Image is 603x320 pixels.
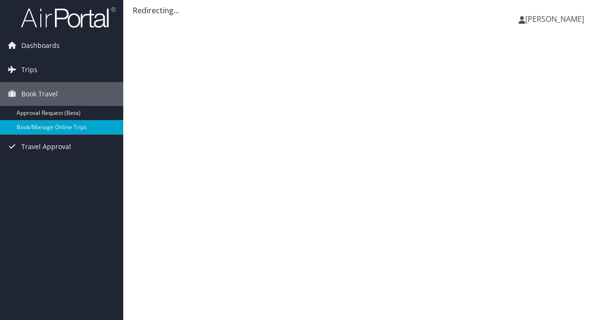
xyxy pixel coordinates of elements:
[525,14,584,24] span: [PERSON_NAME]
[21,6,116,28] img: airportal-logo.png
[21,34,60,57] span: Dashboards
[21,82,58,106] span: Book Travel
[519,5,594,33] a: [PERSON_NAME]
[133,5,594,16] div: Redirecting...
[21,135,71,159] span: Travel Approval
[21,58,37,82] span: Trips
